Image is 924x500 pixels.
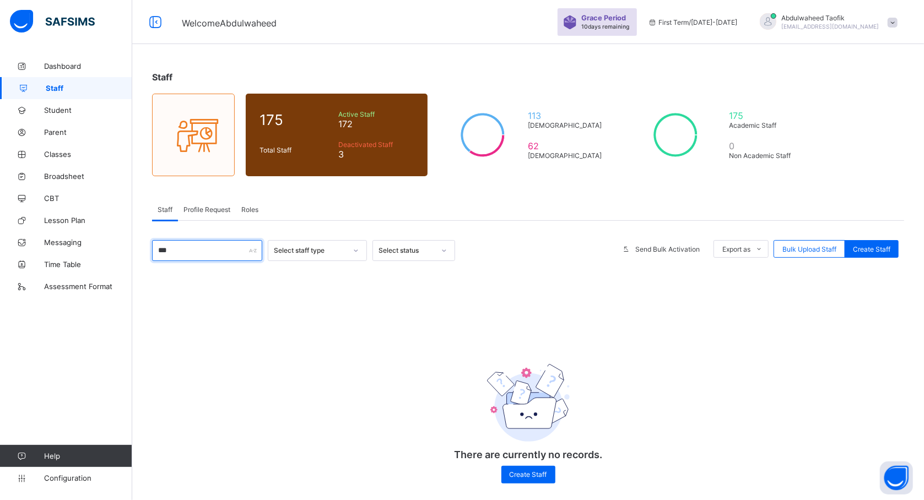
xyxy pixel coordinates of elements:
[729,140,799,151] span: 0
[379,247,435,255] div: Select status
[44,452,132,460] span: Help
[260,111,333,128] span: 175
[528,121,607,129] span: [DEMOGRAPHIC_DATA]
[152,72,172,83] span: Staff
[44,106,132,115] span: Student
[44,62,132,70] span: Dashboard
[46,84,132,93] span: Staff
[338,140,414,149] span: Deactivated Staff
[528,110,607,121] span: 113
[782,23,879,30] span: [EMAIL_ADDRESS][DOMAIN_NAME]
[729,121,799,129] span: Academic Staff
[648,18,738,26] span: session/term information
[338,110,414,118] span: Active Staff
[729,151,799,160] span: Non Academic Staff
[183,205,230,214] span: Profile Request
[722,245,750,253] span: Export as
[528,151,607,160] span: [DEMOGRAPHIC_DATA]
[528,140,607,151] span: 62
[10,10,95,33] img: safsims
[510,470,547,479] span: Create Staff
[487,364,570,442] img: emptyFolder.c0dd6c77127a4b698b748a2c71dfa8de.svg
[182,18,277,29] span: Welcome Abdulwaheed
[749,13,903,31] div: AbdulwaheedTaofik
[44,128,132,137] span: Parent
[44,260,132,269] span: Time Table
[635,245,700,253] span: Send Bulk Activation
[44,216,132,225] span: Lesson Plan
[44,172,132,181] span: Broadsheet
[418,334,639,494] div: There are currently no records.
[880,461,913,494] button: Open asap
[338,118,414,129] span: 172
[782,245,836,253] span: Bulk Upload Staff
[338,149,414,160] span: 3
[44,474,132,482] span: Configuration
[44,238,132,247] span: Messaging
[418,449,639,460] p: There are currently no records.
[782,14,879,22] span: Abdulwaheed Taofik
[158,205,172,214] span: Staff
[563,15,577,29] img: sticker-purple.71386a28dfed39d6af7621340158ba97.svg
[257,143,336,157] div: Total Staff
[729,110,799,121] span: 175
[581,14,626,22] span: Grace Period
[241,205,258,214] span: Roles
[44,282,132,291] span: Assessment Format
[44,150,132,159] span: Classes
[581,23,629,30] span: 10 days remaining
[853,245,890,253] span: Create Staff
[44,194,132,203] span: CBT
[274,247,347,255] div: Select staff type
